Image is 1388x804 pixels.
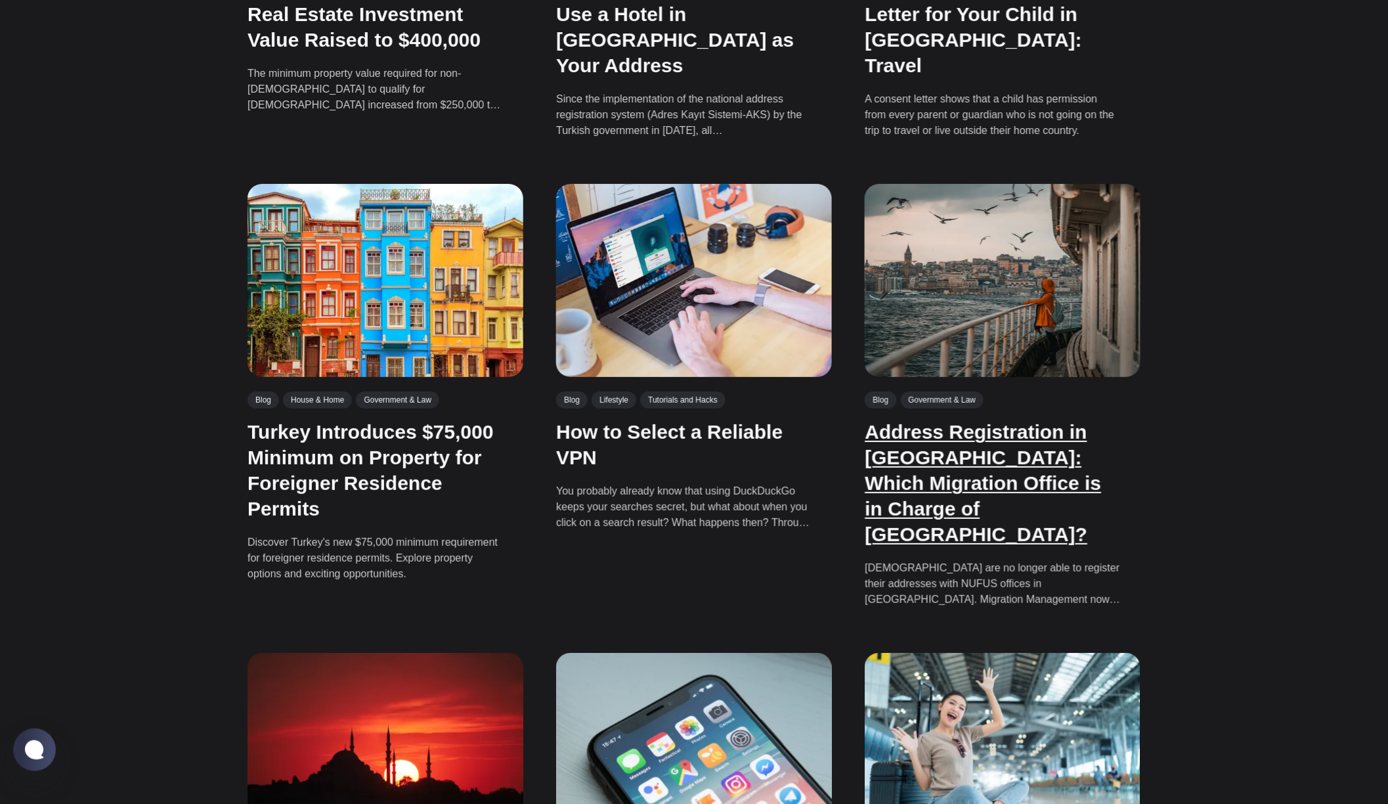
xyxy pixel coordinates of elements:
[592,391,636,409] a: Lifestyle
[865,421,1101,545] a: Address Registration in [GEOGRAPHIC_DATA]: Which Migration Office is in Charge of [GEOGRAPHIC_DATA]?
[283,391,352,409] a: House & Home
[356,391,439,409] a: Government & Law
[556,421,783,468] a: How to Select a Reliable VPN
[556,91,812,139] p: Since the implementation of the national address registration system (Adres Kayıt Sistemi-AKS) by...
[640,391,726,409] a: Tutorials and Hacks
[248,391,279,409] a: Blog
[556,391,588,409] a: Blog
[865,184,1140,377] img: Address Registration in Istanbul: Which Migration Office is in Charge of Which District?
[865,91,1121,139] p: A consent letter shows that a child has permission from every parent or guardian who is not going...
[556,184,832,377] img: How to Select a Reliable VPN
[556,483,812,530] p: You probably already know that using DuckDuckGo keeps your searches secret, but what about when y...
[865,560,1121,607] p: [DEMOGRAPHIC_DATA] are no longer able to register their addresses with NUFUS offices in [GEOGRAPH...
[248,184,523,377] img: Turkey Introduces $75,000 Minimum on Property for Foreigner Residence Permits
[865,391,896,409] a: Blog
[248,66,504,113] p: The minimum property value required for non-[DEMOGRAPHIC_DATA] to qualify for [DEMOGRAPHIC_DATA] ...
[901,391,984,409] a: Government & Law
[248,421,494,520] a: Turkey Introduces $75,000 Minimum on Property for Foreigner Residence Permits
[248,534,504,581] p: Discover Turkey's new $75,000 minimum requirement for foreigner residence permits. Explore proper...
